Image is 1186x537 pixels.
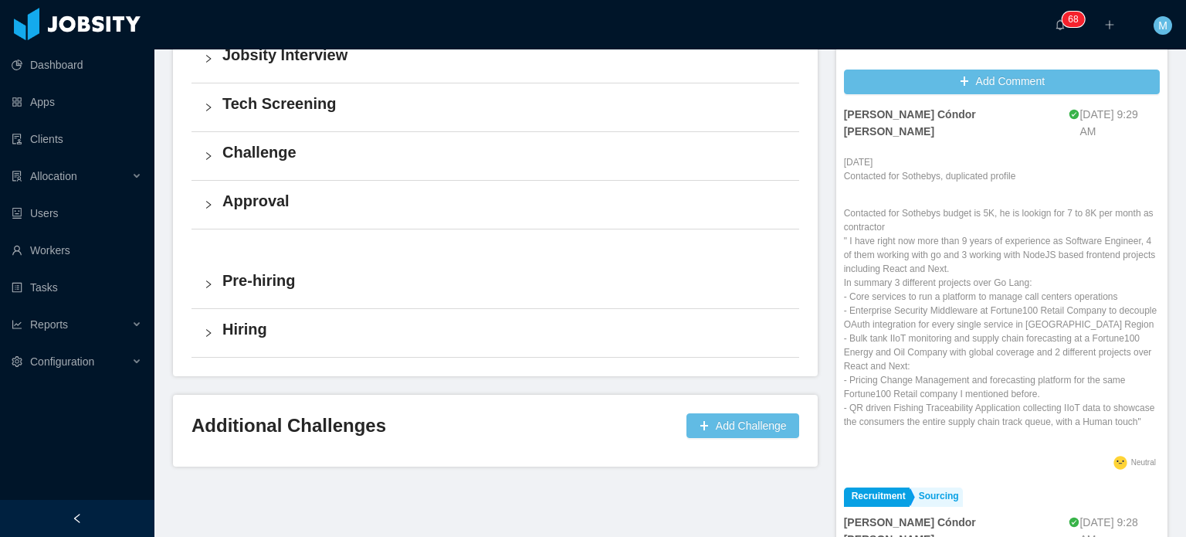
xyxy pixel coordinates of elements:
[12,319,22,330] i: icon: line-chart
[222,318,787,340] h4: Hiring
[1131,458,1156,467] span: Neutral
[1062,12,1084,27] sup: 68
[204,103,213,112] i: icon: right
[191,83,799,131] div: icon: rightTech Screening
[12,235,142,266] a: icon: userWorkers
[191,309,799,357] div: icon: rightHiring
[1055,19,1066,30] i: icon: bell
[1073,12,1079,27] p: 8
[12,198,142,229] a: icon: robotUsers
[204,151,213,161] i: icon: right
[30,318,68,331] span: Reports
[204,200,213,209] i: icon: right
[844,70,1160,94] button: icon: plusAdd Comment
[1079,108,1137,138] span: [DATE] 9:29 AM
[1158,16,1167,35] span: M
[844,206,1160,429] p: Contacted for Sothebys budget is 5K, he is lookign for 7 to 8K per month as contractor " I have r...
[12,49,142,80] a: icon: pie-chartDashboard
[911,488,963,507] a: Sourcing
[191,132,799,180] div: icon: rightChallenge
[12,171,22,182] i: icon: solution
[12,124,142,155] a: icon: auditClients
[30,170,77,182] span: Allocation
[222,270,787,291] h4: Pre-hiring
[844,108,976,138] strong: [PERSON_NAME] Cóndor [PERSON_NAME]
[191,181,799,229] div: icon: rightApproval
[1068,12,1073,27] p: 6
[191,413,680,438] h3: Additional Challenges
[204,280,213,289] i: icon: right
[204,328,213,338] i: icon: right
[191,35,799,83] div: icon: rightJobsity Interview
[686,413,799,438] button: icon: plusAdd Challenge
[844,155,1160,183] p: [DATE] Contacted for Sothebys, duplicated profile
[191,260,799,308] div: icon: rightPre-hiring
[222,190,787,212] h4: Approval
[222,93,787,114] h4: Tech Screening
[12,87,142,117] a: icon: appstoreApps
[30,355,94,368] span: Configuration
[222,44,787,66] h4: Jobsity Interview
[12,356,22,367] i: icon: setting
[204,54,213,63] i: icon: right
[1104,19,1115,30] i: icon: plus
[844,488,910,507] a: Recruitment
[12,272,142,303] a: icon: profileTasks
[222,141,787,163] h4: Challenge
